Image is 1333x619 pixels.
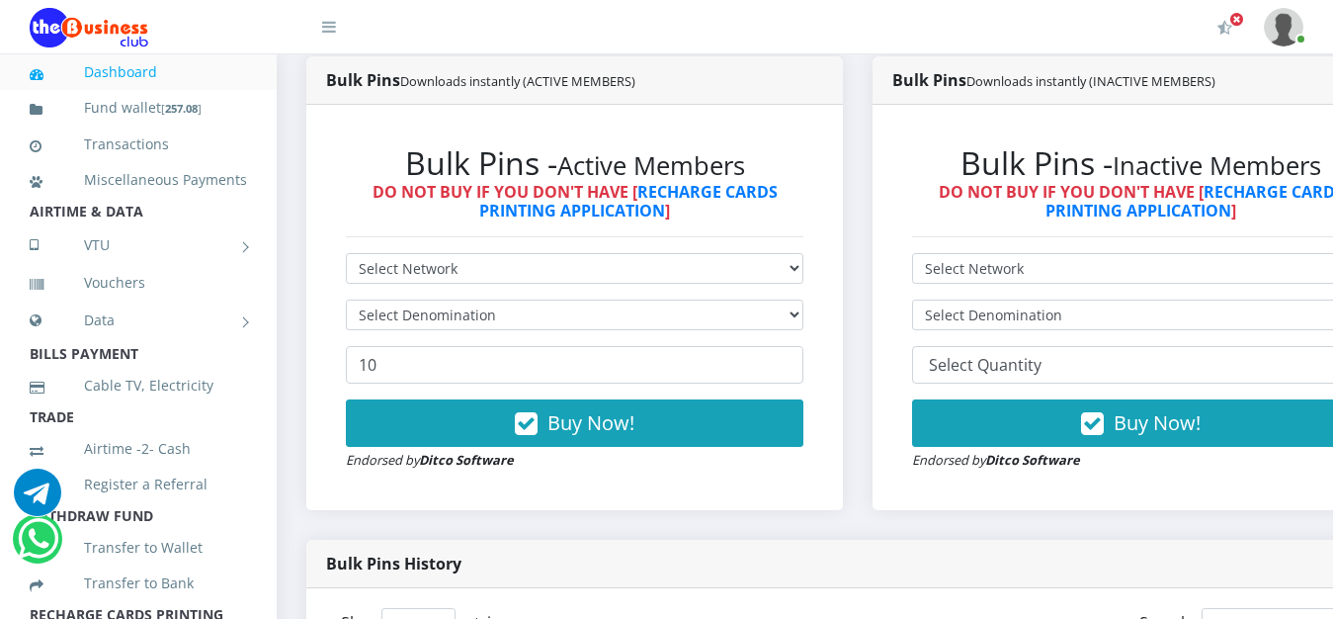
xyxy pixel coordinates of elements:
b: 257.08 [165,101,198,116]
a: Fund wallet[257.08] [30,85,247,132]
a: Airtime -2- Cash [30,426,247,472]
span: Buy Now! [547,409,634,436]
a: Transfer to Wallet [30,525,247,571]
a: Transactions [30,122,247,167]
a: Miscellaneous Payments [30,157,247,203]
a: Transfer to Bank [30,561,247,606]
small: Inactive Members [1113,148,1321,183]
a: Cable TV, Electricity [30,363,247,408]
span: Buy Now! [1114,409,1201,436]
i: Activate Your Membership [1217,20,1232,36]
strong: Bulk Pins [892,69,1215,91]
small: Downloads instantly (INACTIVE MEMBERS) [966,72,1215,90]
a: Chat for support [18,530,58,563]
a: VTU [30,221,247,270]
button: Buy Now! [346,399,803,447]
small: Endorsed by [912,451,1080,469]
a: Data [30,296,247,345]
strong: DO NOT BUY IF YOU DON'T HAVE [ ] [373,181,778,221]
small: [ ] [161,101,202,116]
a: RECHARGE CARDS PRINTING APPLICATION [479,181,778,221]
h2: Bulk Pins - [346,144,803,182]
strong: Bulk Pins History [326,553,461,575]
a: Dashboard [30,49,247,95]
a: Vouchers [30,260,247,306]
strong: Ditco Software [419,451,514,469]
a: Chat for support [14,484,61,516]
small: Active Members [557,148,745,183]
strong: Ditco Software [985,451,1080,469]
a: Register a Referral [30,462,247,507]
small: Downloads instantly (ACTIVE MEMBERS) [400,72,635,90]
span: Activate Your Membership [1229,12,1244,27]
small: Endorsed by [346,451,514,469]
strong: Bulk Pins [326,69,635,91]
img: Logo [30,8,148,47]
input: Enter Quantity [346,346,803,384]
img: User [1264,8,1303,46]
